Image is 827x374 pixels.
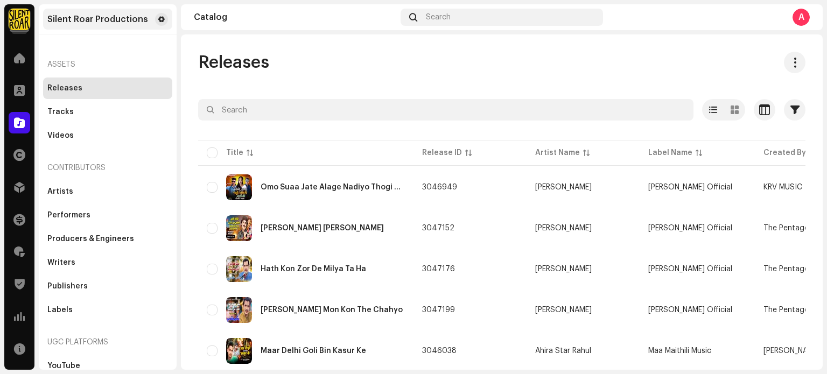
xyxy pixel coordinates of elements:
img: 84376a2f-ccf8-4148-a583-081c361d8bf1 [226,215,252,241]
input: Search [198,99,693,121]
div: YouTube [47,362,80,370]
span: The Pentagon [763,306,814,314]
span: The Pentagon [763,224,814,232]
div: Pean Kadahn Mon Kon The Chahyo [261,306,403,314]
div: Artists [47,187,73,196]
div: [PERSON_NAME] [535,306,592,314]
re-m-nav-item: Artists [43,181,172,202]
div: Pehji Dushman Te Kawar Huyi Dadhi [261,224,384,232]
div: Performers [47,211,90,220]
re-m-nav-item: Labels [43,299,172,321]
div: Producers & Engineers [47,235,134,243]
div: Catalog [194,13,396,22]
img: 685fbbed-f7b8-4c25-b1d8-15be5de36b0d [226,338,252,364]
re-a-nav-header: Assets [43,52,172,77]
re-m-nav-item: Performers [43,204,172,226]
div: Releases [47,84,82,93]
div: Artist Name [535,147,580,158]
span: 3046949 [422,184,457,191]
re-a-nav-header: UGC Platforms [43,329,172,355]
img: 711a58a2-6dc9-4383-b654-f66466a5ebd8 [226,297,252,323]
span: Kaushik Vasava Official [648,184,732,191]
span: Mehboob Mirjat Official [648,224,732,232]
div: Writers [47,258,75,267]
img: c7938c5b-69f0-4890-b90c-c05a285fa6fe [226,174,252,200]
span: Maa Maithili Music [648,347,711,355]
span: Aasha Bhil [535,184,631,191]
div: Title [226,147,243,158]
div: [PERSON_NAME] [535,184,592,191]
div: [PERSON_NAME] [535,265,592,273]
re-m-nav-item: Videos [43,125,172,146]
span: Bashir Jatoi [535,306,631,314]
div: A [793,9,810,26]
div: Omo Suaa Jate Alage Nadiyo Thogi Khay [261,184,405,191]
div: [PERSON_NAME] [535,224,592,232]
span: Bashir Jatoi Official [648,306,732,314]
div: Hath Kon Zor De Milya Ta Ha [261,265,366,273]
div: Publishers [47,282,88,291]
re-m-nav-item: Publishers [43,276,172,297]
img: 8b8d0218-2fd0-46ae-aa11-a650eb00ffdf [226,256,252,282]
div: Labels [47,306,73,314]
div: Videos [47,131,74,140]
span: Search [426,13,451,22]
span: The Pentagon [763,265,814,273]
span: Bashir Jatoi [535,265,631,273]
span: 3047176 [422,265,455,273]
span: 3047152 [422,224,454,232]
div: Release ID [422,147,462,158]
re-m-nav-item: Releases [43,77,172,99]
span: 3047199 [422,306,455,314]
re-m-nav-item: Writers [43,252,172,273]
re-m-nav-item: Producers & Engineers [43,228,172,250]
div: Tracks [47,108,74,116]
div: Maar Delhi Goli Bin Kasur Ke [261,347,366,355]
div: Label Name [648,147,692,158]
div: Ahira Star Rahul [535,347,591,355]
re-m-nav-item: Tracks [43,101,172,123]
span: Releases [198,52,269,73]
re-a-nav-header: Contributors [43,155,172,181]
span: Ahira Star Rahul [535,347,631,355]
div: Silent Roar Productions [47,15,148,24]
span: 3046038 [422,347,457,355]
span: Mehboob Mirjat [535,224,631,232]
img: fcfd72e7-8859-4002-b0df-9a7058150634 [9,9,30,30]
span: Bashir Jatoi Official [648,265,732,273]
span: KRV MUSIC [763,184,802,191]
